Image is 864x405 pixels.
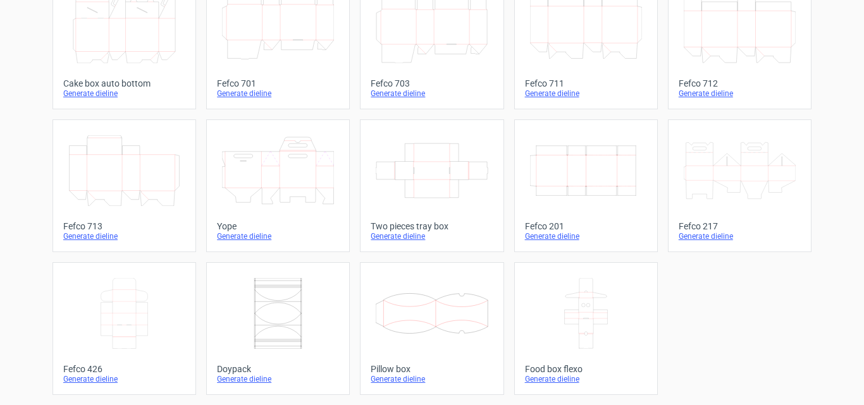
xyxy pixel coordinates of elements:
a: Fefco 201Generate dieline [514,119,658,252]
a: Food box flexoGenerate dieline [514,262,658,395]
div: Generate dieline [371,231,493,241]
div: Two pieces tray box [371,221,493,231]
a: YopeGenerate dieline [206,119,350,252]
a: Two pieces tray boxGenerate dieline [360,119,503,252]
div: Yope [217,221,339,231]
div: Generate dieline [371,374,493,384]
div: Generate dieline [525,231,647,241]
div: Generate dieline [679,231,801,241]
a: Fefco 713Generate dieline [52,119,196,252]
div: Fefco 201 [525,221,647,231]
div: Fefco 713 [63,221,185,231]
div: Fefco 701 [217,78,339,88]
div: Generate dieline [63,88,185,99]
div: Doypack [217,364,339,374]
a: Pillow boxGenerate dieline [360,262,503,395]
a: DoypackGenerate dieline [206,262,350,395]
a: Fefco 426Generate dieline [52,262,196,395]
div: Cake box auto bottom [63,78,185,88]
div: Fefco 711 [525,78,647,88]
div: Food box flexo [525,364,647,374]
div: Generate dieline [217,231,339,241]
div: Generate dieline [63,231,185,241]
div: Fefco 712 [679,78,801,88]
div: Pillow box [371,364,493,374]
div: Generate dieline [371,88,493,99]
div: Generate dieline [217,88,339,99]
div: Generate dieline [217,374,339,384]
div: Generate dieline [679,88,801,99]
div: Generate dieline [63,374,185,384]
div: Fefco 703 [371,78,493,88]
a: Fefco 217Generate dieline [668,119,812,252]
div: Generate dieline [525,374,647,384]
div: Fefco 426 [63,364,185,374]
div: Generate dieline [525,88,647,99]
div: Fefco 217 [679,221,801,231]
